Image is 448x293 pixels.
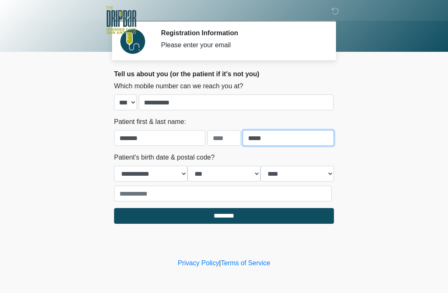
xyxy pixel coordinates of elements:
div: Please enter your email [161,40,321,50]
a: Privacy Policy [178,259,219,266]
img: The DRIPBaR - The Strand at Huebner Oaks Logo [106,6,136,34]
img: Agent Avatar [120,29,145,54]
a: | [219,259,221,266]
label: Patient first & last name: [114,117,186,127]
h2: Tell us about you (or the patient if it's not you) [114,70,334,78]
label: Patient's birth date & postal code? [114,153,214,162]
a: Terms of Service [221,259,270,266]
label: Which mobile number can we reach you at? [114,81,243,91]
